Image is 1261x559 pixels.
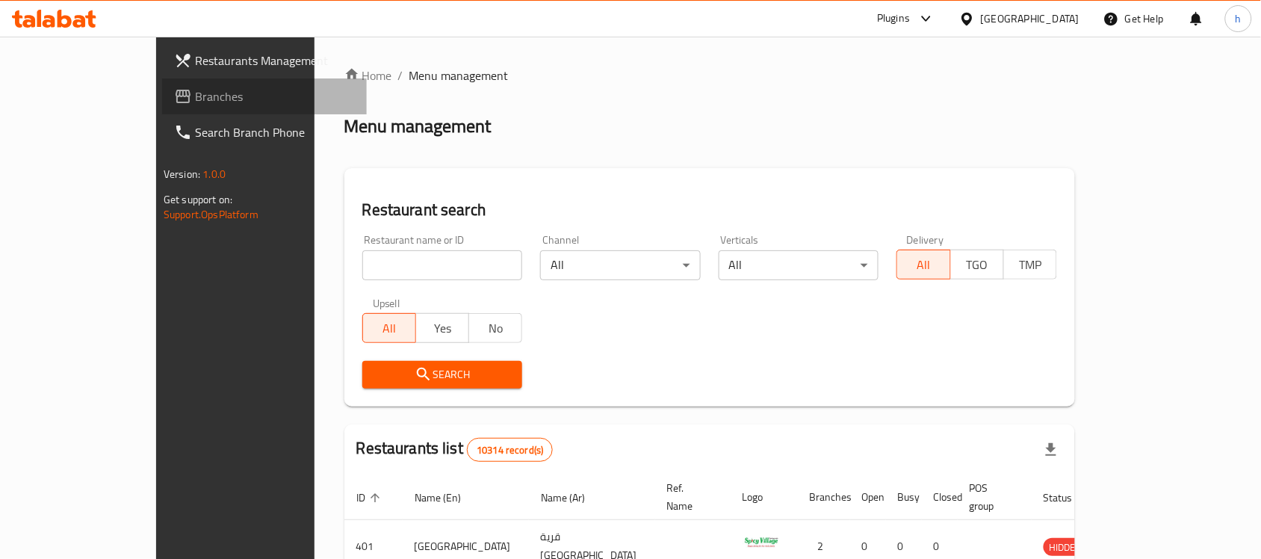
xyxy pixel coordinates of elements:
a: Search Branch Phone [162,114,367,150]
div: Total records count [467,438,553,462]
div: Export file [1033,432,1069,468]
span: 10314 record(s) [468,443,552,457]
button: TMP [1003,250,1057,279]
span: Version: [164,164,200,184]
span: POS group [970,479,1014,515]
span: Restaurants Management [195,52,355,70]
div: HIDDEN [1044,538,1088,556]
span: h [1236,10,1242,27]
span: Name (Ar) [541,489,604,507]
span: TMP [1010,254,1051,276]
button: All [896,250,950,279]
span: Ref. Name [667,479,713,515]
span: HIDDEN [1044,539,1088,556]
th: Logo [731,475,798,520]
li: / [398,67,403,84]
span: All [369,318,410,339]
a: Branches [162,78,367,114]
span: 1.0.0 [202,164,226,184]
button: Search [362,361,523,389]
input: Search for restaurant name or ID.. [362,250,523,280]
th: Open [850,475,886,520]
div: [GEOGRAPHIC_DATA] [981,10,1079,27]
span: Search [374,365,511,384]
h2: Menu management [344,114,492,138]
label: Delivery [907,235,944,245]
div: All [540,250,701,280]
a: Support.OpsPlatform [164,205,258,224]
nav: breadcrumb [344,67,1075,84]
span: Name (En) [415,489,480,507]
a: Home [344,67,392,84]
span: Status [1044,489,1092,507]
span: ID [356,489,385,507]
div: Plugins [877,10,910,28]
button: No [468,313,522,343]
span: TGO [957,254,998,276]
button: All [362,313,416,343]
h2: Restaurant search [362,199,1057,221]
a: Restaurants Management [162,43,367,78]
span: Branches [195,87,355,105]
span: No [475,318,516,339]
span: All [903,254,944,276]
div: All [719,250,879,280]
h2: Restaurants list [356,437,554,462]
span: Yes [422,318,463,339]
label: Upsell [373,298,400,309]
th: Busy [886,475,922,520]
th: Branches [798,475,850,520]
span: Get support on: [164,190,232,209]
th: Closed [922,475,958,520]
button: Yes [415,313,469,343]
button: TGO [950,250,1004,279]
span: Search Branch Phone [195,123,355,141]
span: Menu management [409,67,509,84]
